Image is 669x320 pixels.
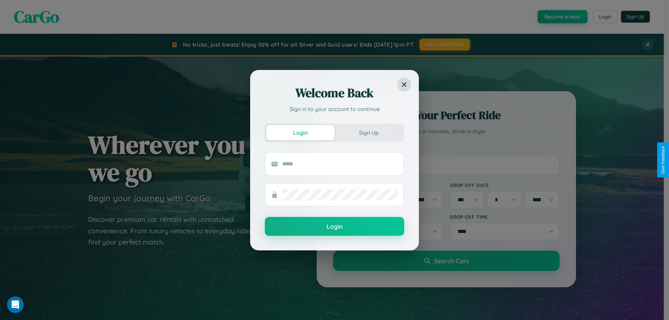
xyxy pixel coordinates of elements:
[7,296,24,313] iframe: Intercom live chat
[265,217,404,236] button: Login
[661,146,666,174] div: Give Feedback
[265,105,404,113] p: Sign in to your account to continue
[266,125,334,140] button: Login
[265,85,404,101] h2: Welcome Back
[334,125,403,140] button: Sign Up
